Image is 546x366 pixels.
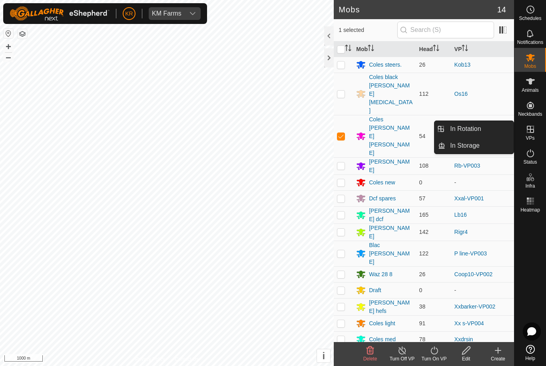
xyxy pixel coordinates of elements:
div: Blac [PERSON_NAME] [369,241,412,266]
img: Gallagher Logo [10,6,110,21]
td: - [451,174,514,190]
a: Xx s-VP004 [454,320,484,326]
span: VPs [526,136,534,140]
li: In Storage [434,138,514,154]
span: Animals [522,88,539,93]
div: [PERSON_NAME] [369,224,412,241]
a: Os16 [454,91,468,97]
a: Kob13 [454,61,470,68]
span: Status [523,160,537,164]
button: Map Layers [18,29,27,39]
p-sorticon: Activate to sort [462,46,468,52]
button: – [4,52,13,62]
th: Mob [353,42,416,57]
span: Notifications [517,40,543,45]
li: In Rotation [434,121,514,137]
span: 0 [419,287,422,293]
div: Turn Off VP [386,355,418,362]
button: i [317,349,330,362]
span: 14 [497,4,506,16]
span: 0 [419,179,422,186]
div: KM Farms [152,10,181,17]
span: 122 [419,250,428,257]
div: Create [482,355,514,362]
div: Edit [450,355,482,362]
div: Coles black [PERSON_NAME][MEDICAL_DATA] [369,73,412,115]
span: 57 [419,195,426,202]
div: [PERSON_NAME] hefs [369,299,412,315]
p-sorticon: Activate to sort [345,46,351,52]
div: [PERSON_NAME] dcf [369,207,412,224]
div: Turn On VP [418,355,450,362]
span: 112 [419,91,428,97]
a: Lb16 [454,212,467,218]
th: Head [416,42,451,57]
span: 38 [419,303,426,310]
span: 54 [419,133,426,139]
span: Help [525,356,535,361]
span: 26 [419,271,426,277]
a: In Rotation [445,121,514,137]
div: Draft [369,286,381,295]
button: + [4,42,13,51]
a: In Storage [445,138,514,154]
span: 142 [419,229,428,235]
span: Mobs [524,64,536,69]
a: Rigr4 [454,229,468,235]
td: - [451,282,514,298]
div: [PERSON_NAME] [369,158,412,174]
span: KM Farms [149,7,185,20]
span: Delete [363,356,377,362]
p-sorticon: Activate to sort [433,46,439,52]
a: Contact Us [175,356,198,363]
span: 26 [419,61,426,68]
span: 165 [419,212,428,218]
span: Schedules [519,16,541,21]
a: Coop10-VP002 [454,271,493,277]
span: In Storage [450,141,480,150]
a: Xxbarker-VP002 [454,303,496,310]
span: Neckbands [518,112,542,117]
div: Coles steers. [369,61,402,69]
span: Infra [525,184,535,188]
a: Rb-VP003 [454,162,480,169]
div: Coles new [369,178,395,187]
span: Heatmap [520,208,540,212]
th: VP [451,42,514,57]
span: 91 [419,320,426,326]
span: i [322,350,325,361]
div: Coles med [369,335,396,344]
span: 1 selected [339,26,397,34]
p-sorticon: Activate to sort [368,46,374,52]
a: P line-VP003 [454,250,487,257]
a: Xxdrsin [454,336,473,342]
h2: Mobs [339,5,497,14]
div: Waz 28 8 [369,270,393,279]
div: dropdown trigger [185,7,201,20]
button: Reset Map [4,29,13,38]
span: In Rotation [450,124,481,134]
span: 78 [419,336,426,342]
div: Coles light [369,319,395,328]
a: Privacy Policy [136,356,165,363]
span: 108 [419,162,428,169]
span: KR [125,10,133,18]
div: Coles [PERSON_NAME] [PERSON_NAME] [369,115,412,157]
div: Dcf spares [369,194,396,203]
a: Xxal-VP001 [454,195,484,202]
input: Search (S) [397,22,494,38]
a: Help [514,342,546,364]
